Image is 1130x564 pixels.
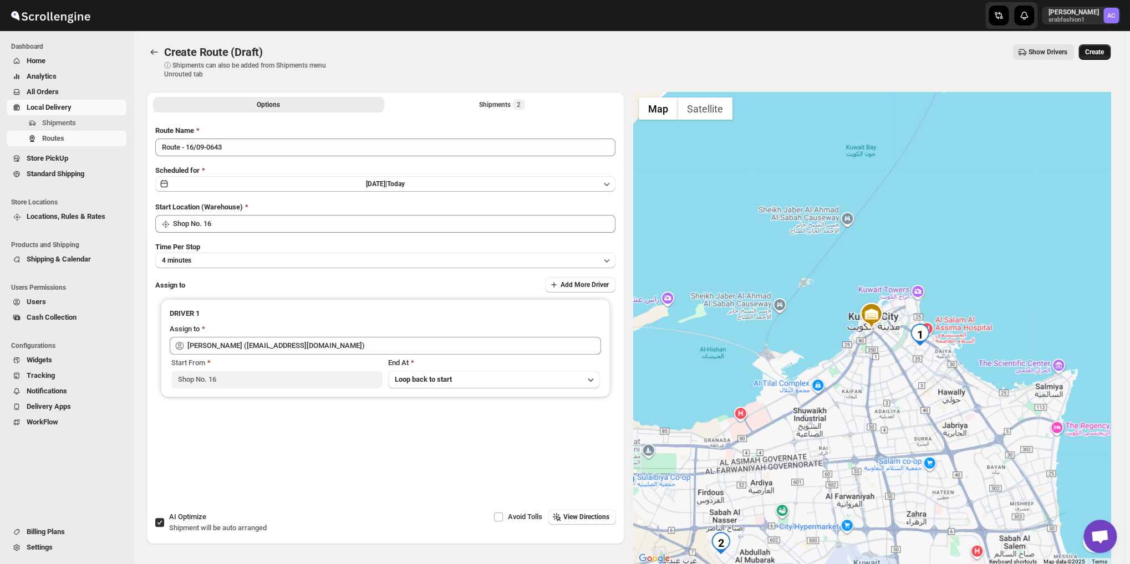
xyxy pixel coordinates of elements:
span: Show Drivers [1029,48,1067,57]
button: Loop back to start [388,371,599,388]
span: Widgets [27,356,52,364]
span: Time Per Stop [155,243,200,251]
button: All Route Options [153,97,384,112]
span: All Orders [27,88,59,96]
span: Tracking [27,371,55,380]
span: Abizer Chikhly [1103,8,1119,23]
span: Locations, Rules & Rates [27,212,105,221]
p: ⓘ Shipments can also be added from Shipments menu Unrouted tab [164,61,339,79]
span: Local Delivery [27,103,72,111]
button: All Orders [7,84,126,100]
span: Users Permissions [11,283,128,292]
span: WorkFlow [27,418,58,426]
span: Scheduled for [155,166,200,175]
span: Today [387,180,405,188]
button: WorkFlow [7,414,126,430]
span: Start From [171,358,205,367]
span: Store Locations [11,198,128,207]
button: Add More Driver [545,277,615,293]
span: Shipment will be auto arranged [169,524,267,532]
button: Cash Collection [7,310,126,325]
div: Shipments [479,99,525,110]
span: Settings [27,543,53,551]
span: View Directions [563,512,609,521]
span: Delivery Apps [27,402,71,411]
span: AI Optimize [169,512,206,521]
span: Routes [42,134,64,142]
button: Widgets [7,352,126,368]
span: Assign to [155,281,185,289]
p: [PERSON_NAME] [1048,8,1099,17]
button: User menu [1042,7,1120,24]
span: Add More Driver [561,280,609,289]
span: Store PickUp [27,154,68,162]
span: Analytics [27,72,57,80]
button: [DATE]|Today [155,176,615,192]
span: 4 minutes [162,256,191,265]
span: Route Name [155,126,194,135]
span: Create Route (Draft) [164,45,263,59]
input: Search location [173,215,615,233]
span: Options [257,100,280,109]
span: Billing Plans [27,527,65,536]
button: Tracking [7,368,126,383]
span: Products and Shipping [11,240,128,249]
button: Map camera controls [1083,530,1105,552]
div: 2 [710,532,732,554]
span: Home [27,57,45,65]
text: AC [1107,12,1115,19]
button: Analytics [7,69,126,84]
div: All Route Options [146,116,624,484]
div: End At [388,357,599,368]
button: Show street map [639,98,678,120]
span: Standard Shipping [27,170,84,178]
button: Home [7,53,126,69]
span: Loop back to start [395,375,452,383]
span: Users [27,298,46,306]
button: Shipments [7,115,126,131]
span: 2 [517,100,521,109]
button: Show satellite imagery [678,98,732,120]
button: Routes [7,131,126,146]
img: ScrollEngine [9,2,92,29]
span: Cash Collection [27,313,77,321]
button: Shipping & Calendar [7,252,126,267]
h3: DRIVER 1 [170,308,601,319]
span: Shipments [42,119,76,127]
p: arabfashion1 [1048,17,1099,23]
input: Search assignee [187,337,601,355]
button: Create [1078,44,1111,60]
div: Assign to [170,324,200,335]
button: Notifications [7,383,126,399]
span: Create [1085,48,1104,57]
span: Notifications [27,387,67,395]
button: Show Drivers [1013,44,1074,60]
button: Users [7,294,126,310]
span: Start Location (Warehouse) [155,203,243,211]
input: Eg: Bengaluru Route [155,139,615,156]
span: Shipping & Calendar [27,255,91,263]
button: 4 minutes [155,253,615,268]
button: Delivery Apps [7,399,126,414]
div: 1 [909,324,931,346]
button: Billing Plans [7,524,126,540]
span: Configurations [11,341,128,350]
button: Selected Shipments [386,97,618,112]
div: Open chat [1083,520,1117,553]
span: Avoid Tolls [508,512,542,521]
button: Routes [146,44,162,60]
span: [DATE] | [366,180,387,188]
button: Settings [7,540,126,555]
span: Dashboard [11,42,128,51]
button: View Directions [548,509,616,525]
button: Locations, Rules & Rates [7,209,126,224]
